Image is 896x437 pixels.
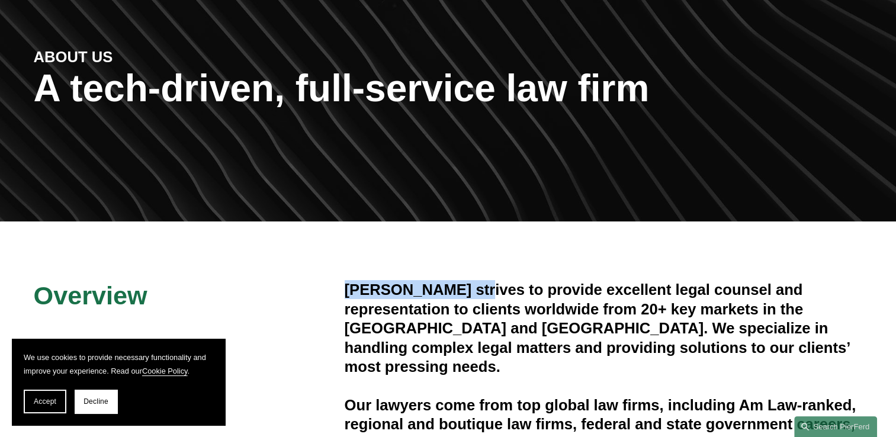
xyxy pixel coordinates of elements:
[84,397,108,406] span: Decline
[34,67,863,110] h1: A tech-driven, full-service law firm
[34,281,147,310] span: Overview
[34,49,113,65] strong: ABOUT US
[75,390,117,413] button: Decline
[794,416,877,437] a: Search this site
[345,280,863,376] h4: [PERSON_NAME] strives to provide excellent legal counsel and representation to clients worldwide ...
[12,339,225,425] section: Cookie banner
[142,367,188,375] a: Cookie Policy
[34,397,56,406] span: Accept
[24,390,66,413] button: Accept
[24,351,213,378] p: We use cookies to provide necessary functionality and improve your experience. Read our .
